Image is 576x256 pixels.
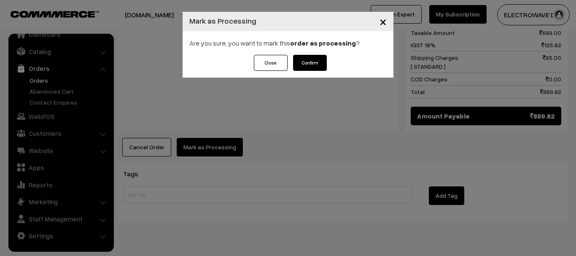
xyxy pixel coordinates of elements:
[254,55,288,71] button: Close
[293,55,327,71] button: Confirm
[290,39,356,47] strong: order as processing
[189,15,256,27] h4: Mark as Processing
[380,13,387,29] span: ×
[183,31,393,55] div: Are you sure, you want to mark this ?
[373,8,393,35] button: Close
